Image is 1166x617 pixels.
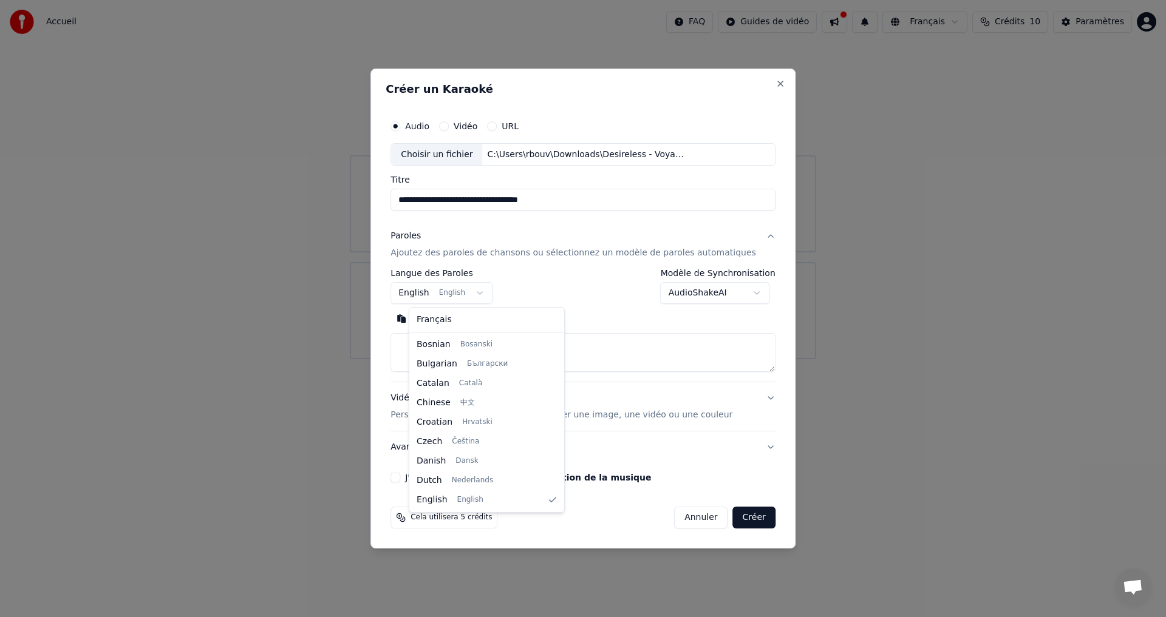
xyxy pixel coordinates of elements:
span: Bulgarian [417,358,457,370]
span: Chinese [417,397,451,409]
span: Български [467,359,508,369]
span: Dansk [455,456,478,466]
span: Čeština [452,437,479,447]
span: Bosnian [417,339,451,351]
span: Hrvatski [462,417,493,427]
span: Catalan [417,377,449,389]
span: Nederlands [452,476,493,485]
span: Croatian [417,416,452,428]
span: Dutch [417,474,442,487]
span: Czech [417,436,442,448]
span: Français [417,314,452,326]
span: Català [459,379,482,388]
span: English [417,494,448,506]
span: English [457,495,483,505]
span: Danish [417,455,446,467]
span: 中文 [460,398,475,408]
span: Bosanski [460,340,493,349]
